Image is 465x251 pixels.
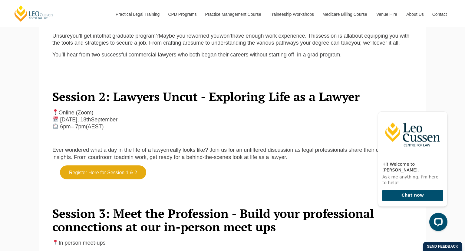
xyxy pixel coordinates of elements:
[52,147,168,153] span: Ever wondered what a day in the life of a lawyer
[159,33,191,39] span: Maybe you’re
[373,106,450,236] iframe: LiveChat chat widget
[60,165,146,179] a: Register Here for Session 1 & 2
[52,147,392,160] span: as legal professionals share their candid insights. From courtroom to
[52,33,70,39] span: Unsure
[293,147,295,153] span: ,
[265,1,318,27] a: Traineeship Workshops
[70,33,82,39] span: you’ll
[53,117,58,122] img: 📅
[91,117,117,123] span: September
[186,40,351,46] span: resume to understanding the various pathways your degree can take
[147,154,287,160] span: , get ready for a behind-the-scenes look at life as a lawyer.
[232,33,318,39] span: have enough work experience. This
[428,1,451,27] a: Contact
[52,90,413,103] h2: Session 2: Lawyers Uncut - Exploring Life as a Lawyer
[78,124,86,130] span: pm
[402,1,428,27] a: About Us
[168,147,205,153] span: really looks like
[53,109,58,115] img: 📍
[71,124,78,130] span: – 7
[102,33,159,39] span: that graduate program?
[86,117,91,123] span: th
[163,1,200,27] a: CPD Programs
[318,33,349,39] span: session is all
[60,117,87,123] span: [DATE], 18
[14,5,54,22] a: [PERSON_NAME] Centre for Law
[372,1,402,27] a: Venue Hire
[52,109,413,131] p: Online (Zoom) (AEST)
[84,33,91,39] span: get
[119,154,147,160] span: admin work
[318,1,372,27] a: Medicare Billing Course
[60,124,71,130] span: 6pm
[191,33,219,39] span: worried you
[93,33,102,39] span: into
[205,147,293,153] span: ? Join us for an unfiltered discussion
[111,1,164,27] a: Practical Legal Training
[219,33,232,39] span: won’t
[363,40,374,46] span: we’ll
[374,40,400,46] span: cover it all.
[351,40,362,46] span: you;
[53,124,58,129] img: ⏲
[52,239,413,246] p: In person meet-ups
[52,52,341,58] span: You’ll hear from two successful commercial lawyers who both began their careers without starting ...
[52,207,413,233] h2: Session 3: Meet the Profession - Build your professional connections at our in-person meet ups
[201,1,265,27] a: Practice Management Course
[53,240,58,245] img: 📍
